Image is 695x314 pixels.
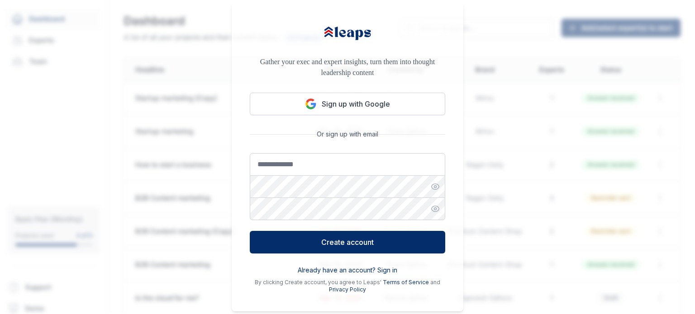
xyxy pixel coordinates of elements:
button: Sign up with Google [250,93,445,115]
img: Leaps [323,21,372,46]
p: Gather your exec and expert insights, turn them into thought leadership content [250,56,445,78]
a: Privacy Policy [329,286,366,293]
span: Or sign up with email [313,130,382,139]
p: By clicking Create account, you agree to Leaps' and [250,279,445,293]
button: Create account [250,231,445,253]
button: Already have an account? Sign in [298,266,397,275]
img: Google logo [305,98,316,109]
a: Terms of Service [383,279,429,286]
